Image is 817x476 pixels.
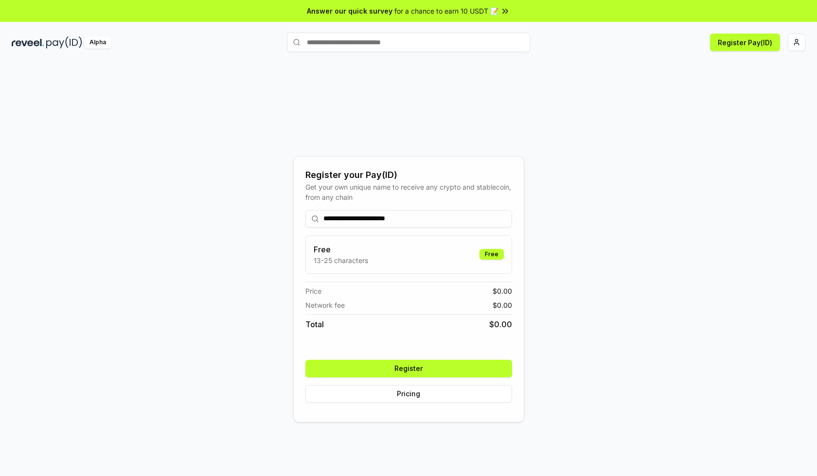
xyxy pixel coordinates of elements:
div: Alpha [84,36,111,49]
span: $ 0.00 [493,300,512,310]
div: Get your own unique name to receive any crypto and stablecoin, from any chain [305,182,512,202]
span: Network fee [305,300,345,310]
span: Price [305,286,321,296]
img: reveel_dark [12,36,44,49]
span: $ 0.00 [489,318,512,330]
p: 13-25 characters [314,255,368,265]
button: Register Pay(ID) [710,34,780,51]
button: Register [305,360,512,377]
span: Answer our quick survey [307,6,392,16]
span: $ 0.00 [493,286,512,296]
div: Free [480,249,504,260]
img: pay_id [46,36,82,49]
div: Register your Pay(ID) [305,168,512,182]
span: for a chance to earn 10 USDT 📝 [394,6,498,16]
span: Total [305,318,324,330]
h3: Free [314,244,368,255]
button: Pricing [305,385,512,403]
